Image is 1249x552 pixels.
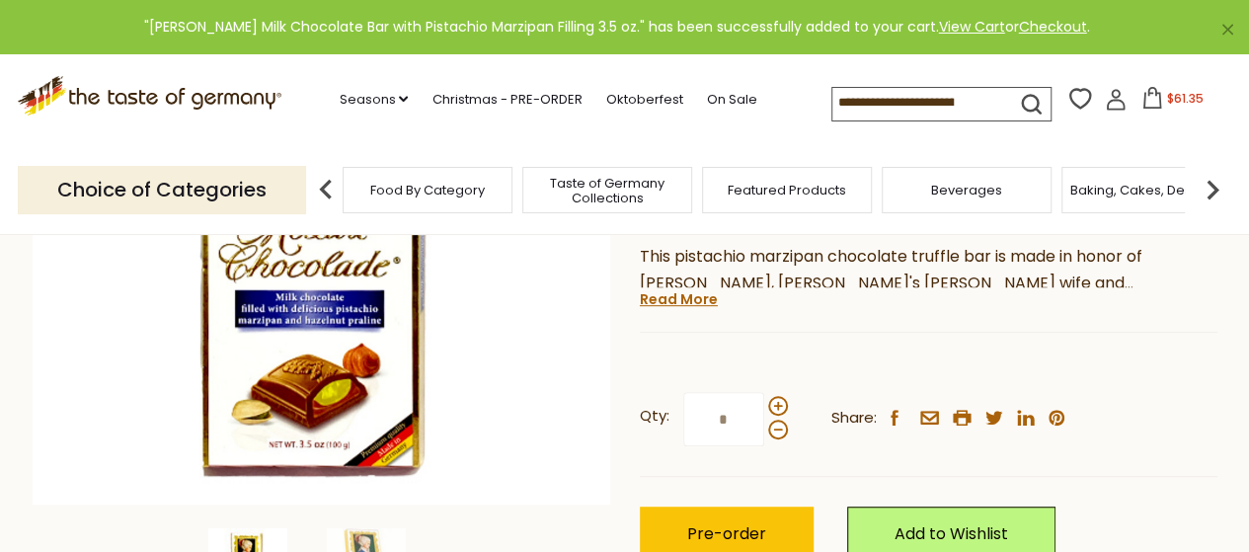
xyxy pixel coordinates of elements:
button: $61.35 [1131,87,1214,117]
a: Checkout [1019,17,1087,37]
a: Taste of Germany Collections [528,176,686,205]
a: Read More [640,289,718,309]
a: Oktoberfest [605,89,682,111]
span: Pre-order [687,522,766,545]
div: "[PERSON_NAME] Milk Chocolate Bar with Pistachio Marzipan Filling 3.5 oz." has been successfully ... [16,16,1217,39]
a: Food By Category [370,183,485,197]
a: Seasons [339,89,408,111]
a: Beverages [931,183,1002,197]
p: Choice of Categories [18,166,306,214]
a: Baking, Cakes, Desserts [1070,183,1223,197]
a: Christmas - PRE-ORDER [431,89,582,111]
span: This pistachio marzipan chocolate truffle bar is made in honor of [PERSON_NAME], [PERSON_NAME]'s ... [640,245,1206,347]
a: × [1221,24,1233,36]
a: Featured Products [728,183,846,197]
img: next arrow [1193,170,1232,209]
span: Share: [831,406,877,431]
img: previous arrow [306,170,346,209]
span: $61.35 [1167,90,1204,107]
input: Qty: [683,392,764,446]
a: View Cart [939,17,1005,37]
a: On Sale [706,89,756,111]
strong: Qty: [640,404,669,429]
